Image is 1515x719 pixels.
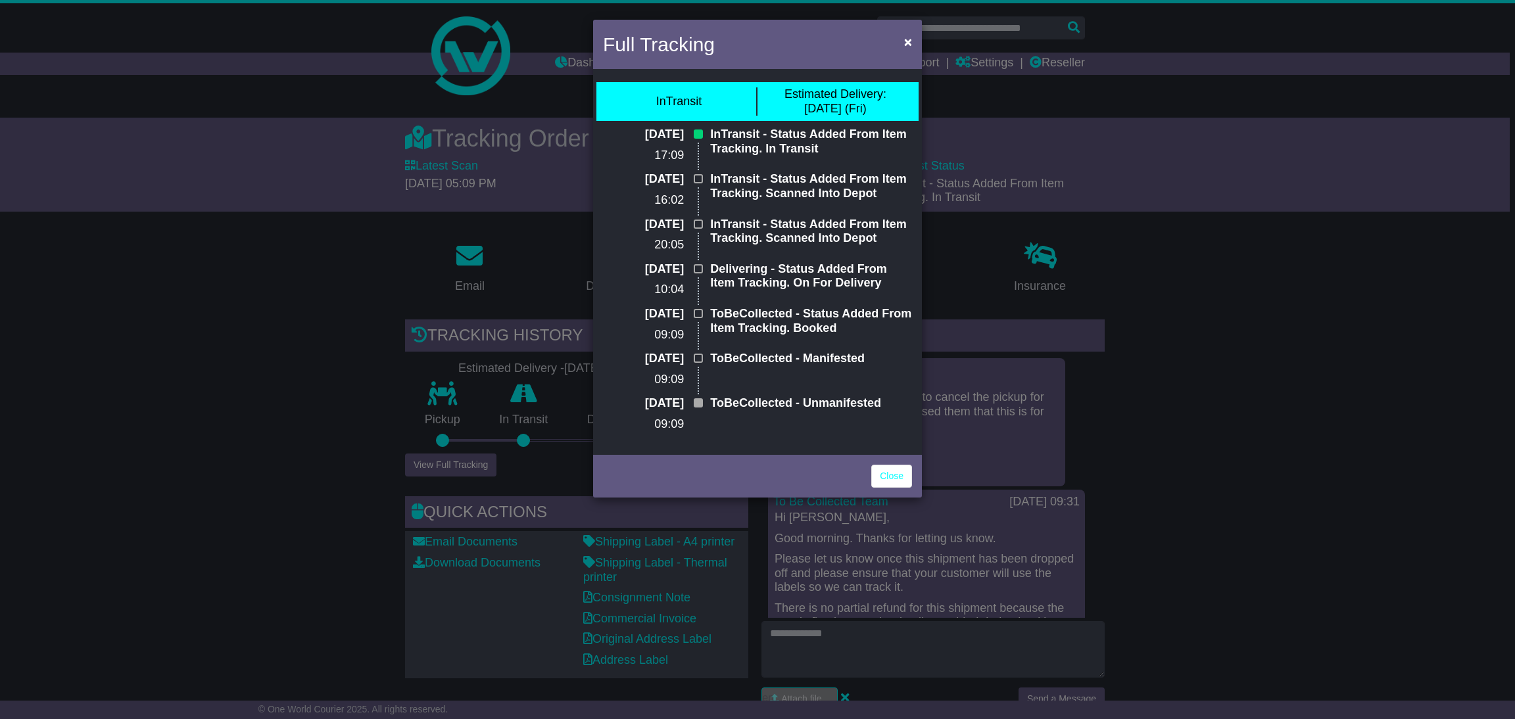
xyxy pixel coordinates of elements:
[603,373,684,387] p: 09:09
[603,193,684,208] p: 16:02
[784,87,886,101] span: Estimated Delivery:
[603,396,684,411] p: [DATE]
[603,30,715,59] h4: Full Tracking
[710,218,912,246] p: InTransit - Status Added From Item Tracking. Scanned Into Depot
[603,238,684,252] p: 20:05
[603,352,684,366] p: [DATE]
[710,307,912,335] p: ToBeCollected - Status Added From Item Tracking. Booked
[784,87,886,116] div: [DATE] (Fri)
[904,34,912,49] span: ×
[603,307,684,321] p: [DATE]
[710,262,912,290] p: Delivering - Status Added From Item Tracking. On For Delivery
[710,352,912,366] p: ToBeCollected - Manifested
[603,262,684,277] p: [DATE]
[603,328,684,342] p: 09:09
[603,218,684,232] p: [DATE]
[603,417,684,432] p: 09:09
[871,465,912,488] a: Close
[710,172,912,200] p: InTransit - Status Added From Item Tracking. Scanned Into Depot
[898,28,919,55] button: Close
[656,95,702,109] div: InTransit
[603,172,684,187] p: [DATE]
[603,283,684,297] p: 10:04
[603,149,684,163] p: 17:09
[710,128,912,156] p: InTransit - Status Added From Item Tracking. In Transit
[603,128,684,142] p: [DATE]
[710,396,912,411] p: ToBeCollected - Unmanifested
